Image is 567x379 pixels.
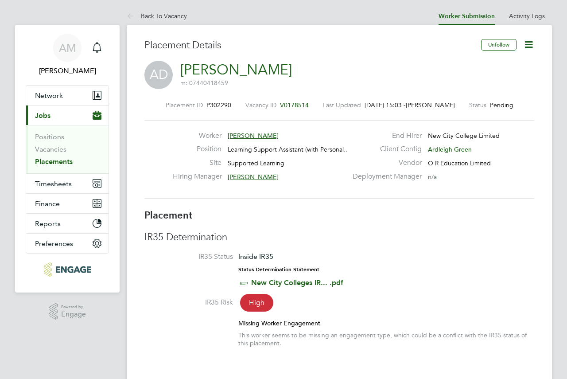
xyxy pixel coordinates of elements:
button: Network [26,86,109,105]
span: Learning Support Assistant (with Personal… [228,145,350,153]
span: O R Education Limited [428,159,491,167]
span: Powered by [61,303,86,311]
b: Placement [144,209,193,221]
button: Reports [26,214,109,233]
label: Hiring Manager [173,172,221,181]
span: Network [35,91,63,100]
span: AD [144,61,173,89]
span: m: 07440418459 [180,79,228,87]
button: Timesheets [26,174,109,193]
h3: IR35 Determination [144,231,534,244]
label: Vacancy ID [245,101,276,109]
div: Jobs [26,125,109,173]
label: IR35 Risk [144,298,233,307]
span: New City College Limited [428,132,500,140]
a: Worker Submission [439,12,495,20]
span: P302290 [206,101,231,109]
span: Finance [35,199,60,208]
div: Missing Worker Engagement [238,319,534,327]
a: Placements [35,157,73,166]
span: [PERSON_NAME] [228,132,279,140]
label: IR35 Status [144,252,233,262]
span: Reports [35,219,61,228]
label: Placement ID [166,101,203,109]
span: [DATE] 15:03 - [365,101,406,109]
button: Preferences [26,234,109,253]
a: New City Colleges IR... .pdf [251,278,343,287]
strong: Status Determination Statement [238,266,319,273]
button: Jobs [26,105,109,125]
span: Timesheets [35,180,72,188]
div: This worker seems to be missing an engagement type, which could be a conflict with the IR35 statu... [238,331,534,347]
a: AM[PERSON_NAME] [26,34,109,76]
img: axcis-logo-retina.png [44,262,91,277]
label: Position [173,145,221,154]
label: End Hirer [347,131,422,141]
span: Pending [490,101,513,109]
label: Client Config [347,145,422,154]
span: [PERSON_NAME] [228,173,279,181]
a: Powered byEngage [49,303,86,320]
span: Engage [61,311,86,318]
a: Vacancies [35,145,66,153]
a: Positions [35,133,64,141]
a: Go to home page [26,262,109,277]
label: Last Updated [323,101,361,109]
label: Vendor [347,158,422,168]
span: n/a [428,173,437,181]
h3: Placement Details [144,39,474,52]
label: Site [173,158,221,168]
button: Finance [26,194,109,213]
button: Unfollow [481,39,517,51]
a: [PERSON_NAME] [180,61,292,78]
span: V0178514 [280,101,309,109]
span: Ardleigh Green [428,145,472,153]
a: Back To Vacancy [127,12,187,20]
span: Supported Learning [228,159,284,167]
span: Andrew Murphy [26,66,109,76]
span: Jobs [35,111,50,120]
span: AM [59,42,76,54]
label: Deployment Manager [347,172,422,181]
span: [PERSON_NAME] [406,101,455,109]
span: High [240,294,273,312]
nav: Main navigation [15,25,120,293]
a: Activity Logs [509,12,545,20]
label: Worker [173,131,221,141]
span: Preferences [35,239,73,248]
span: Inside IR35 [238,252,273,261]
label: Status [469,101,486,109]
